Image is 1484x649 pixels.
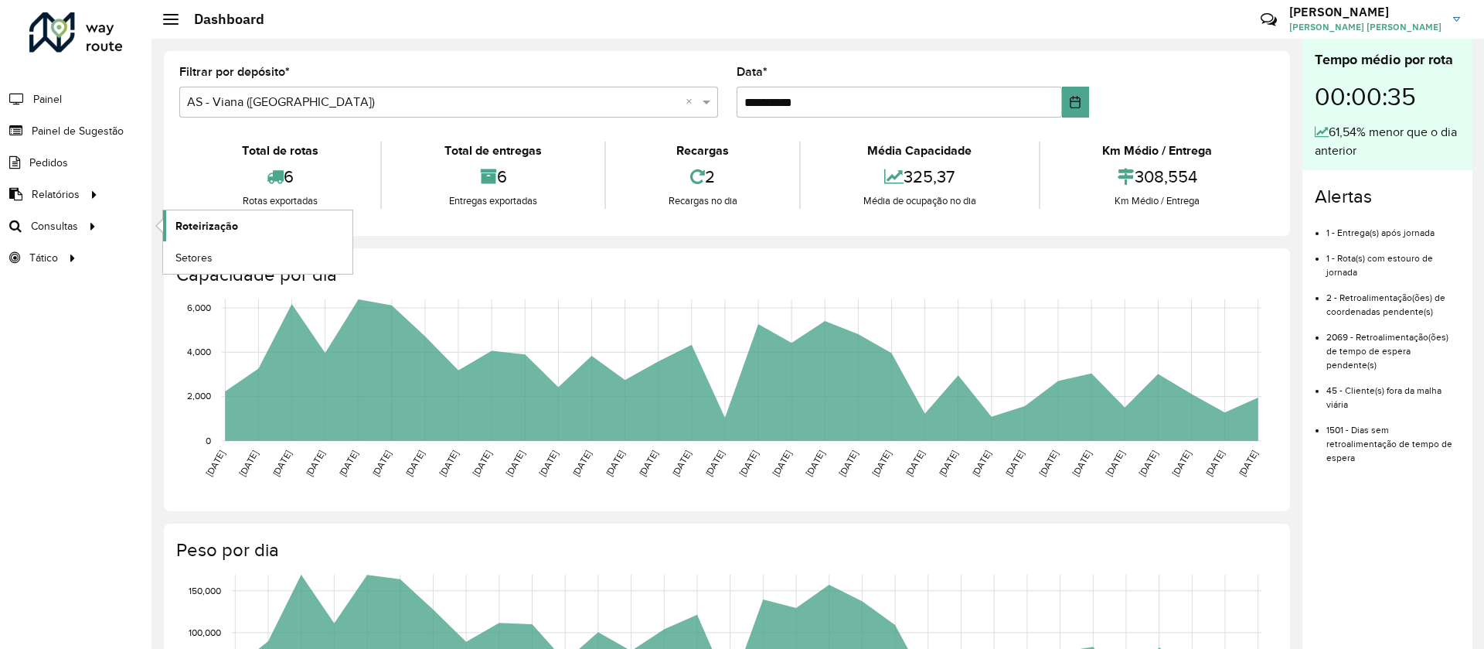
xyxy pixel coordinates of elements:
span: Setores [175,250,213,266]
text: [DATE] [637,449,659,478]
text: [DATE] [570,449,593,478]
li: 1 - Rota(s) com estouro de jornada [1326,240,1460,279]
h3: [PERSON_NAME] [1289,5,1441,19]
text: [DATE] [437,449,460,478]
text: [DATE] [904,449,926,478]
text: [DATE] [1237,449,1259,478]
text: [DATE] [537,449,560,478]
span: Clear all [686,93,699,111]
li: 2069 - Retroalimentação(ões) de tempo de espera pendente(s) [1326,319,1460,372]
text: [DATE] [1203,449,1226,478]
text: [DATE] [804,449,826,478]
text: [DATE] [370,449,393,478]
text: 0 [206,436,211,446]
text: [DATE] [204,449,226,478]
div: Total de entregas [386,142,600,160]
text: [DATE] [237,449,260,478]
h4: Capacidade por dia [176,264,1275,286]
div: Recargas [610,142,795,160]
text: [DATE] [1104,449,1126,478]
h4: Alertas [1315,186,1460,208]
text: [DATE] [837,449,859,478]
text: [DATE] [471,449,493,478]
div: 325,37 [805,160,1034,193]
li: 1 - Entrega(s) após jornada [1326,214,1460,240]
text: [DATE] [337,449,359,478]
div: 308,554 [1044,160,1271,193]
text: [DATE] [1003,449,1026,478]
text: 100,000 [189,627,221,637]
li: 45 - Cliente(s) fora da malha viária [1326,372,1460,412]
text: [DATE] [1070,449,1093,478]
text: 4,000 [187,347,211,357]
text: [DATE] [271,449,293,478]
text: [DATE] [970,449,992,478]
li: 1501 - Dias sem retroalimentação de tempo de espera [1326,412,1460,465]
a: Setores [163,242,352,273]
span: Relatórios [32,186,80,203]
text: [DATE] [1037,449,1060,478]
div: 6 [386,160,600,193]
span: Tático [29,250,58,266]
div: 6 [183,160,376,193]
text: [DATE] [771,449,793,478]
div: Km Médio / Entrega [1044,142,1271,160]
button: Choose Date [1062,87,1089,118]
text: [DATE] [937,449,959,478]
div: Média Capacidade [805,142,1034,160]
text: 2,000 [187,391,211,401]
h2: Dashboard [179,11,264,28]
span: Painel de Sugestão [32,123,124,139]
div: Entregas exportadas [386,193,600,209]
span: [PERSON_NAME] [PERSON_NAME] [1289,20,1441,34]
text: 6,000 [187,302,211,313]
text: [DATE] [670,449,693,478]
text: [DATE] [604,449,626,478]
div: 61,54% menor que o dia anterior [1315,123,1460,160]
span: Consultas [31,218,78,234]
div: Tempo médio por rota [1315,50,1460,70]
label: Data [737,63,768,81]
div: Km Médio / Entrega [1044,193,1271,209]
div: Total de rotas [183,142,376,160]
a: Contato Rápido [1252,3,1285,36]
text: [DATE] [304,449,326,478]
text: [DATE] [504,449,526,478]
text: [DATE] [870,449,893,478]
text: [DATE] [737,449,760,478]
span: Painel [33,91,62,108]
div: 00:00:35 [1315,70,1460,123]
div: Rotas exportadas [183,193,376,209]
text: 150,000 [189,586,221,596]
h4: Peso por dia [176,539,1275,562]
label: Filtrar por depósito [179,63,290,81]
text: [DATE] [703,449,726,478]
span: Roteirização [175,218,238,234]
text: [DATE] [1137,449,1159,478]
div: Recargas no dia [610,193,795,209]
div: 2 [610,160,795,193]
text: [DATE] [1170,449,1193,478]
div: Média de ocupação no dia [805,193,1034,209]
a: Roteirização [163,210,352,241]
text: [DATE] [403,449,426,478]
span: Pedidos [29,155,68,171]
li: 2 - Retroalimentação(ões) de coordenadas pendente(s) [1326,279,1460,319]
